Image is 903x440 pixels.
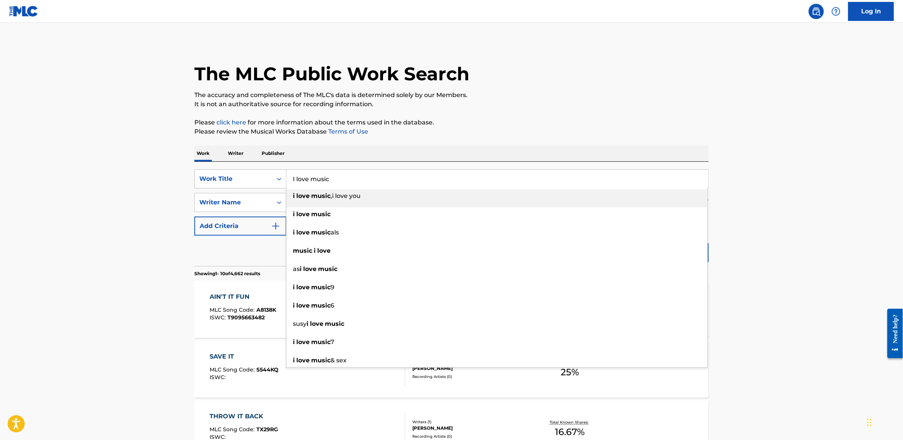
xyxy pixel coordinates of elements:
[331,302,334,309] span: 6
[317,247,331,254] strong: love
[331,192,361,199] span: ,i love you
[293,284,295,291] strong: i
[296,357,310,364] strong: love
[412,374,527,379] div: Recording Artists ( 0 )
[293,192,295,199] strong: i
[226,145,246,161] p: Writer
[194,270,260,277] p: Showing 1 - 10 of 4,662 results
[210,352,279,361] div: SAVE IT
[809,4,824,19] a: Public Search
[327,128,368,135] a: Terms of Use
[848,2,894,21] a: Log In
[210,306,257,313] span: MLC Song Code :
[210,426,257,433] span: MLC Song Code :
[331,357,347,364] span: & sex
[210,314,228,321] span: ISWC :
[296,302,310,309] strong: love
[882,303,903,364] iframe: Resource Center
[812,7,821,16] img: search
[293,338,295,346] strong: i
[318,265,337,273] strong: music
[9,6,38,17] img: MLC Logo
[311,192,331,199] strong: music
[412,425,527,432] div: [PERSON_NAME]
[296,284,310,291] strong: love
[194,118,709,127] p: Please for more information about the terms used in the database.
[296,192,310,199] strong: love
[194,217,286,236] button: Add Criteria
[293,357,295,364] strong: i
[194,169,709,266] form: Search Form
[555,425,585,439] span: 16.67 %
[293,265,300,273] span: as
[307,320,308,327] strong: i
[412,419,527,425] div: Writers ( 1 )
[210,412,278,421] div: THROW IT BACK
[310,320,323,327] strong: love
[311,302,331,309] strong: music
[331,338,334,346] span: 7
[412,434,527,439] div: Recording Artists ( 0 )
[257,366,279,373] span: S544KQ
[331,229,339,236] span: als
[561,365,579,379] span: 25 %
[257,426,278,433] span: TX29RG
[296,210,310,218] strong: love
[257,306,277,313] span: A8138K
[293,302,295,309] strong: i
[194,91,709,100] p: The accuracy and completeness of The MLC's data is determined solely by our Members.
[194,341,709,398] a: SAVE ITMLC Song Code:S544KQISWC:Writers (1)[PERSON_NAME]Recording Artists (0)Total Known Shares:25%
[199,174,268,183] div: Work Title
[412,365,527,372] div: [PERSON_NAME]
[194,281,709,338] a: AIN'T IT FUNMLC Song Code:A8138KISWC:T9095663482Writers (2)[PERSON_NAME], [PERSON_NAME]Recording ...
[194,100,709,109] p: It is not an authoritative source for recording information.
[210,366,257,373] span: MLC Song Code :
[216,119,246,126] a: click here
[311,357,331,364] strong: music
[194,127,709,136] p: Please review the Musical Works Database
[311,229,331,236] strong: music
[867,411,872,434] div: Drag
[314,247,316,254] strong: i
[303,265,316,273] strong: love
[259,145,287,161] p: Publisher
[210,292,277,301] div: AIN'T IT FUN
[311,210,331,218] strong: music
[293,247,312,254] strong: music
[199,198,268,207] div: Writer Name
[296,229,310,236] strong: love
[210,374,228,381] span: ISWC :
[300,265,302,273] strong: i
[228,314,265,321] span: T9095663482
[311,338,331,346] strong: music
[831,7,841,16] img: help
[293,320,307,327] span: susy
[293,229,295,236] strong: i
[311,284,331,291] strong: music
[194,62,469,85] h1: The MLC Public Work Search
[271,222,280,231] img: 9d2ae6d4665cec9f34b9.svg
[865,403,903,440] iframe: Chat Widget
[194,145,212,161] p: Work
[331,284,334,291] span: 9
[325,320,344,327] strong: music
[828,4,844,19] div: Help
[550,419,590,425] p: Total Known Shares:
[293,210,295,218] strong: i
[296,338,310,346] strong: love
